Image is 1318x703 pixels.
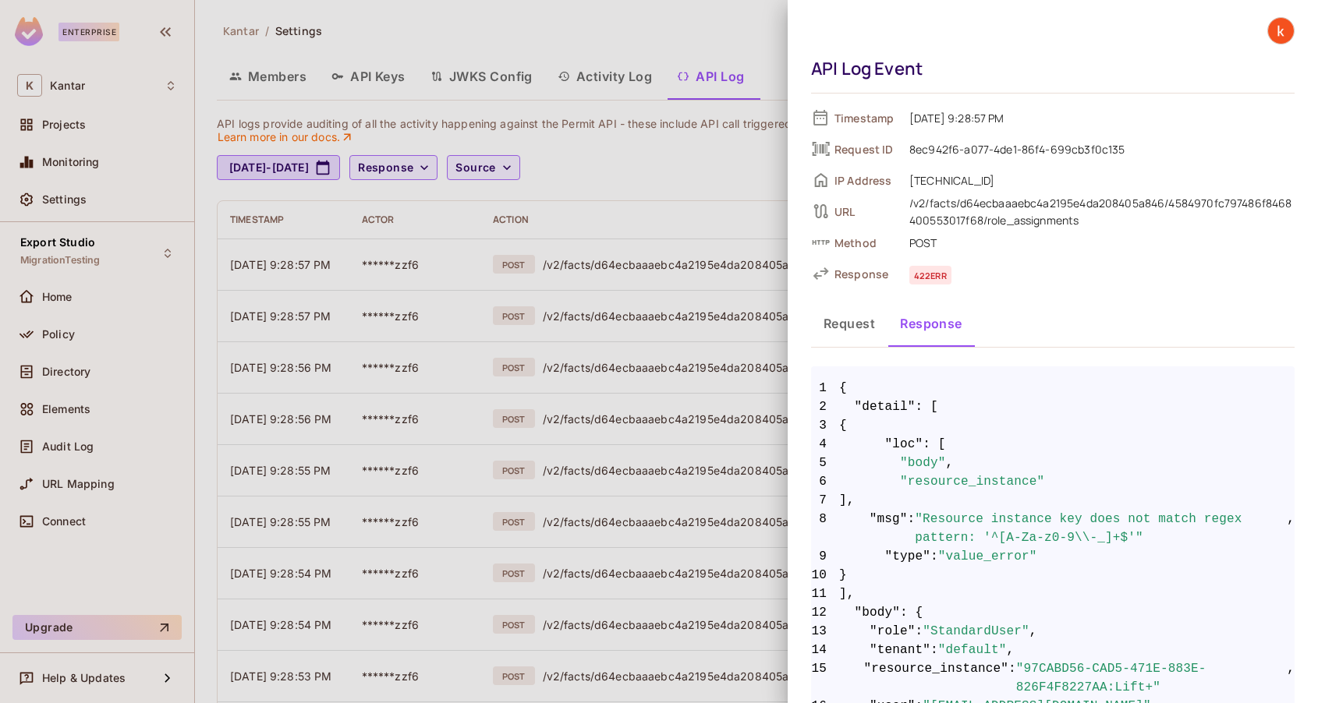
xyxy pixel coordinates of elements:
span: : [1008,659,1016,697]
span: "type" [885,547,931,566]
span: "msg" [870,510,908,547]
span: 422 err [909,266,951,284]
span: "default" [938,641,1007,659]
span: 11 [811,585,839,603]
span: 7 [811,491,839,510]
span: Method [834,235,897,250]
span: "detail" [855,397,916,416]
span: IP Address [834,173,897,188]
span: 3 [811,416,839,435]
span: [TECHNICAL_ID] [902,171,1295,189]
span: , [1287,510,1295,547]
span: 10 [811,566,839,585]
div: API Log Event [811,57,1287,80]
span: : [916,622,923,641]
span: ], [811,491,1295,510]
span: Timestamp [834,111,897,125]
span: , [1287,659,1295,697]
span: , [1007,641,1015,659]
span: , [1029,622,1037,641]
img: kumareshan natarajan [1268,18,1294,44]
span: , [946,454,954,472]
span: "loc" [885,435,923,454]
span: { [811,416,1295,435]
span: Response [834,267,897,281]
span: 12 [811,603,839,622]
span: ], [811,585,1295,603]
span: 5 [811,454,839,472]
span: "resource_instance" [900,472,1044,491]
span: "resource_instance" [864,659,1008,697]
span: : [ [923,435,945,454]
button: Request [811,304,888,343]
span: : [ [916,397,938,416]
span: 14 [811,641,839,659]
span: 1 [811,379,839,397]
span: 13 [811,622,839,641]
span: { [839,379,847,397]
span: "role" [870,622,916,641]
div: /v2/facts/d64ecbaaaebc4a2195e4da208405a846/4584970fc797486f8468400553017f68/role_assignments [909,195,1295,229]
span: : [907,510,915,547]
span: "value_error" [938,547,1037,566]
span: 8ec942f6-a077-4de1-86f4-699cb3f0c135 [902,140,1295,158]
span: Request ID [834,142,897,157]
span: "body" [900,454,946,472]
span: 8 [811,510,839,547]
span: POST [902,233,1295,252]
span: "97CABD56-CAD5-471E-883E-826F4F8227AA:Lift+" [1016,659,1288,697]
span: 6 [811,472,839,491]
button: Response [888,304,975,343]
span: [DATE] 9:28:57 PM [902,108,1295,127]
span: : [930,641,938,659]
span: "Resource instance key does not match regex pattern: '^[A-Za-z0-9\\-_]+$'" [915,510,1287,547]
span: : { [900,603,923,622]
span: 15 [811,659,839,697]
span: "tenant" [870,641,930,659]
span: 9 [811,547,839,566]
span: URL [834,204,897,219]
span: } [811,566,1295,585]
span: : [930,547,938,566]
span: 2 [811,397,839,416]
span: "body" [855,603,901,622]
span: 4 [811,435,839,454]
span: "StandardUser" [923,622,1029,641]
